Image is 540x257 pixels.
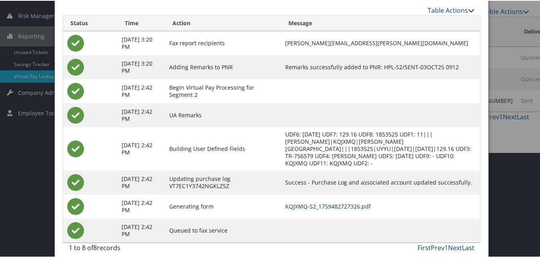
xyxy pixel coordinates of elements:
[165,194,281,218] td: Generating form
[118,54,165,78] td: [DATE] 3:20 PM
[69,242,161,256] div: 1 to 8 of records
[165,15,281,30] th: Action: activate to sort column ascending
[281,126,480,170] td: UDF6: [DATE] UDF7: 129.16 UDF8: 1853525 UDF1: 11|||[PERSON_NAME]|KQJXMQ|[PERSON_NAME][GEOGRAPHIC_...
[165,170,281,194] td: Updating purchase log VT7EC1Y3742NGKLZ5Z
[118,102,165,126] td: [DATE] 2:42 PM
[165,102,281,126] td: UA Remarks
[118,30,165,54] td: [DATE] 3:20 PM
[448,243,462,251] a: Next
[462,243,474,251] a: Last
[165,54,281,78] td: Adding Remarks to PNR
[428,5,474,14] a: Table Actions
[118,194,165,218] td: [DATE] 2:42 PM
[118,15,165,30] th: Time: activate to sort column ascending
[281,30,480,54] td: [PERSON_NAME][EMAIL_ADDRESS][PERSON_NAME][DOMAIN_NAME]
[165,126,281,170] td: Building User Defined Fields
[118,170,165,194] td: [DATE] 2:42 PM
[281,170,480,194] td: Success - Purchase Log and associated account updated successfully.
[165,30,281,54] td: Fax report recipients
[281,15,480,30] th: Message: activate to sort column ascending
[285,202,371,209] a: KQJXMQ-S2_1759482727326.pdf
[165,218,281,242] td: Queued to fax service
[431,243,444,251] a: Prev
[118,78,165,102] td: [DATE] 2:42 PM
[93,243,97,251] span: 8
[444,243,448,251] a: 1
[281,54,480,78] td: Remarks successfully added to PNR: HPL-S2/SENT-03OCT25 0912
[118,218,165,242] td: [DATE] 2:42 PM
[63,15,118,30] th: Status: activate to sort column ascending
[118,126,165,170] td: [DATE] 2:42 PM
[418,243,431,251] a: First
[165,78,281,102] td: Begin Virtual Pay Processing for Segment 2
